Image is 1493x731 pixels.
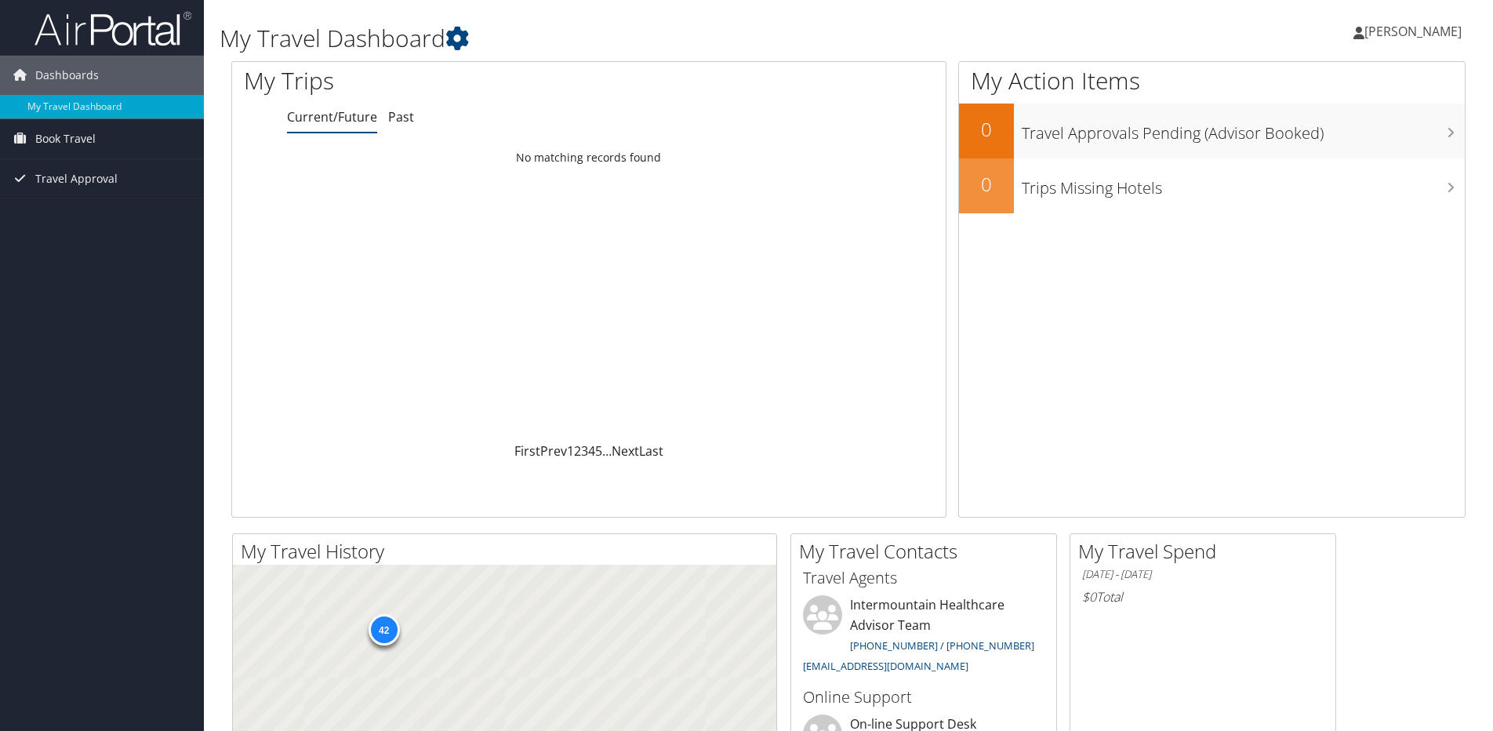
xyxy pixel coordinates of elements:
[1082,567,1324,582] h6: [DATE] - [DATE]
[514,442,540,460] a: First
[1082,588,1096,606] span: $0
[799,538,1056,565] h2: My Travel Contacts
[1022,169,1465,199] h3: Trips Missing Hotels
[959,158,1465,213] a: 0Trips Missing Hotels
[244,64,637,97] h1: My Trips
[639,442,663,460] a: Last
[1022,115,1465,144] h3: Travel Approvals Pending (Advisor Booked)
[959,64,1465,97] h1: My Action Items
[959,171,1014,198] h2: 0
[287,108,377,125] a: Current/Future
[232,144,946,172] td: No matching records found
[35,10,191,47] img: airportal-logo.png
[803,686,1044,708] h3: Online Support
[35,159,118,198] span: Travel Approval
[574,442,581,460] a: 2
[241,538,776,565] h2: My Travel History
[368,614,399,646] div: 42
[795,595,1052,679] li: Intermountain Healthcare Advisor Team
[1082,588,1324,606] h6: Total
[588,442,595,460] a: 4
[803,659,968,673] a: [EMAIL_ADDRESS][DOMAIN_NAME]
[388,108,414,125] a: Past
[850,638,1034,653] a: [PHONE_NUMBER] / [PHONE_NUMBER]
[612,442,639,460] a: Next
[959,116,1014,143] h2: 0
[959,104,1465,158] a: 0Travel Approvals Pending (Advisor Booked)
[602,442,612,460] span: …
[220,22,1058,55] h1: My Travel Dashboard
[35,56,99,95] span: Dashboards
[803,567,1044,589] h3: Travel Agents
[540,442,567,460] a: Prev
[1364,23,1462,40] span: [PERSON_NAME]
[35,119,96,158] span: Book Travel
[581,442,588,460] a: 3
[567,442,574,460] a: 1
[1078,538,1335,565] h2: My Travel Spend
[1353,8,1477,55] a: [PERSON_NAME]
[595,442,602,460] a: 5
